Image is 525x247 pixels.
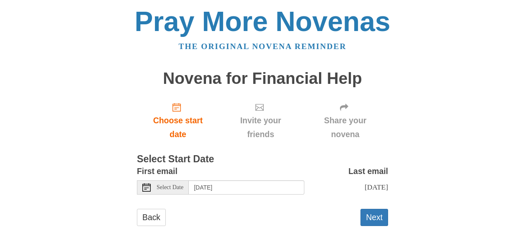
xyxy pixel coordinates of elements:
[135,6,391,37] a: Pray More Novenas
[137,154,388,165] h3: Select Start Date
[227,114,294,141] span: Invite your friends
[360,209,388,226] button: Next
[365,183,388,191] span: [DATE]
[311,114,380,141] span: Share your novena
[219,96,302,146] div: Click "Next" to confirm your start date first.
[157,185,183,190] span: Select Date
[137,96,219,146] a: Choose start date
[137,164,178,178] label: First email
[302,96,388,146] div: Click "Next" to confirm your start date first.
[137,70,388,88] h1: Novena for Financial Help
[137,209,166,226] a: Back
[348,164,388,178] label: Last email
[145,114,211,141] span: Choose start date
[179,42,347,51] a: The original novena reminder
